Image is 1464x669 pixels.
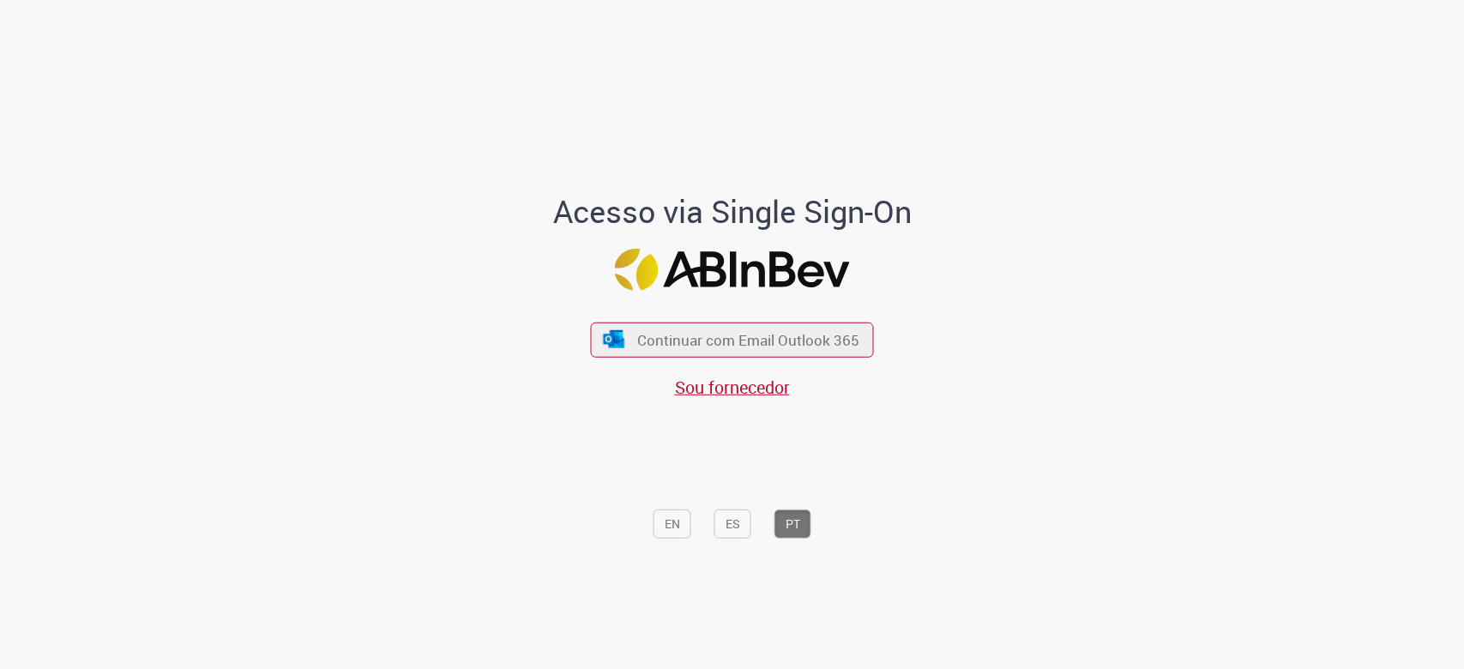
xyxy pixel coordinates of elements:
a: Sou fornecedor [675,376,790,399]
h1: Acesso via Single Sign-On [494,194,970,228]
button: PT [774,509,811,539]
span: Continuar com Email Outlook 365 [637,330,859,350]
img: Logo ABInBev [615,249,850,291]
button: EN [654,509,691,539]
img: ícone Azure/Microsoft 360 [601,330,625,348]
button: ES [714,509,751,539]
button: ícone Azure/Microsoft 360 Continuar com Email Outlook 365 [591,322,874,358]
